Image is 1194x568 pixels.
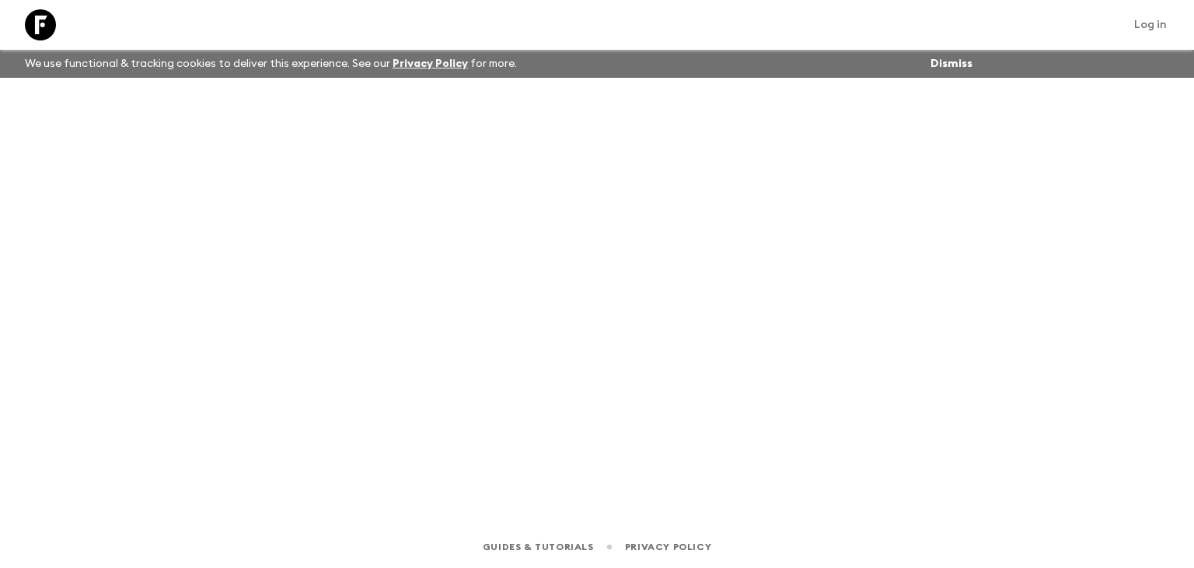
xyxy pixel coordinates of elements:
a: Log in [1126,14,1175,36]
a: Guides & Tutorials [483,538,594,556]
a: Privacy Policy [625,538,711,556]
p: We use functional & tracking cookies to deliver this experience. See our for more. [19,50,523,78]
a: Privacy Policy [393,58,468,69]
button: Dismiss [927,53,976,75]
